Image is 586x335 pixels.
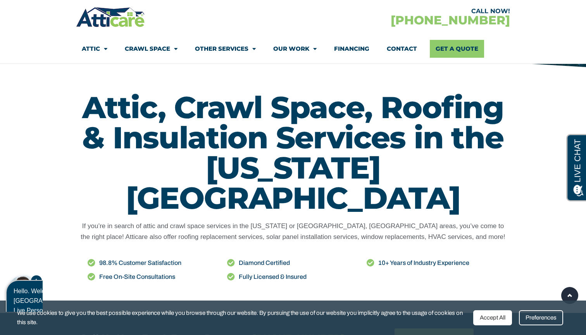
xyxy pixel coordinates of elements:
[293,8,510,14] div: CALL NOW!
[519,310,563,325] div: Preferences
[80,221,506,242] p: If you’re in search of attic and crawl space services in the [US_STATE] or [GEOGRAPHIC_DATA], [GE...
[19,6,62,16] span: Opens a chat window
[97,258,181,268] span: 98.8% Customer Satisfaction
[473,310,512,325] div: Accept All
[82,40,504,58] nav: Menu
[387,40,417,58] a: Contact
[273,40,317,58] a: Our Work
[334,40,369,58] a: Financing
[376,258,469,268] span: 10+ Years of Industry Experience
[195,40,256,58] a: Other Services
[430,40,484,58] a: Get A Quote
[82,40,107,58] a: Attic
[237,272,307,282] span: Fully Licensed & Insured
[125,40,178,58] a: Crawl Space
[4,273,43,312] iframe: Chat Invitation
[97,272,175,282] span: Free On-Site Consultations
[80,92,506,213] h1: Attic, Crawl Space, Roofing & Insulation Services in the [US_STATE][GEOGRAPHIC_DATA]
[17,308,467,327] span: We use cookies to give you the best possible experience while you browse through our website. By ...
[237,258,290,268] span: Diamond Certified
[10,13,107,42] div: Hello. Welcome to [GEOGRAPHIC_DATA]! I am a Live Person here to help.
